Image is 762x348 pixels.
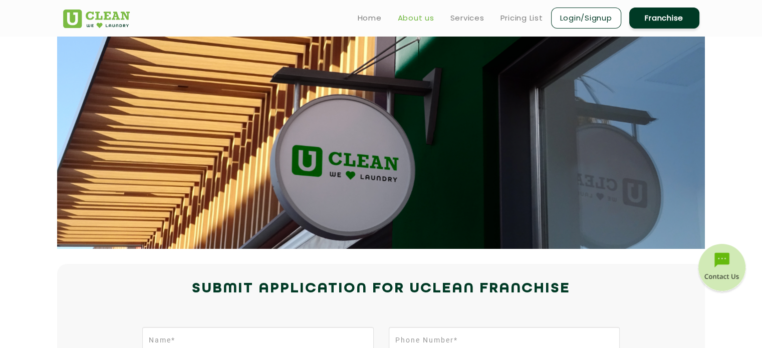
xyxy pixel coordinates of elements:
[358,12,382,24] a: Home
[500,12,543,24] a: Pricing List
[450,12,484,24] a: Services
[697,244,747,294] img: contact-btn
[398,12,434,24] a: About us
[629,8,699,29] a: Franchise
[63,277,699,301] h2: Submit Application for UCLEAN FRANCHISE
[63,10,130,28] img: UClean Laundry and Dry Cleaning
[551,8,621,29] a: Login/Signup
